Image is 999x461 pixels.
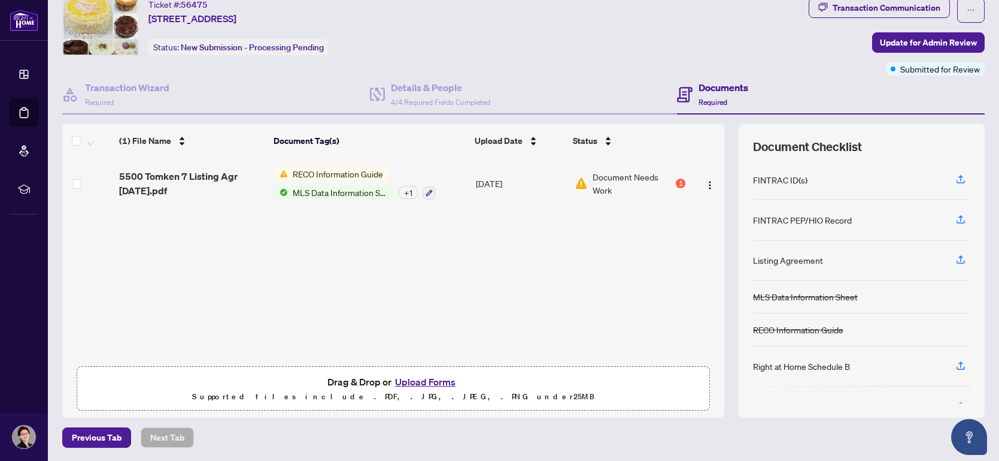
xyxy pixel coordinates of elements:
button: Logo [700,174,719,193]
span: 5500 Tomken 7 Listing Agr [DATE].pdf [119,169,265,198]
span: Submitted for Review [900,62,980,76]
span: RECO Information Guide [288,167,388,180]
span: Drag & Drop or [327,374,459,390]
p: Supported files include .PDF, .JPG, .JPEG, .PNG under 25 MB [84,390,702,404]
div: 1 [676,179,685,188]
button: Next Tab [141,427,194,448]
td: [DATE] [471,158,570,209]
span: New Submission - Processing Pending [181,42,324,53]
span: MLS Data Information Sheet [288,186,394,199]
img: Profile Icon [13,426,35,448]
span: [STREET_ADDRESS] [148,11,236,26]
div: + 1 [399,186,418,199]
span: Update for Admin Review [880,33,977,52]
div: Right at Home Schedule B [753,360,850,373]
span: Status [573,134,597,147]
span: Document Checklist [753,138,862,155]
span: Required [85,98,114,107]
img: Logo [705,180,715,190]
button: Open asap [951,419,987,455]
span: Drag & Drop orUpload FormsSupported files include .PDF, .JPG, .JPEG, .PNG under25MB [77,367,709,411]
div: FINTRAC ID(s) [753,173,807,186]
span: (1) File Name [119,134,171,147]
div: RECO Information Guide [753,323,843,336]
button: Update for Admin Review [872,32,985,53]
img: logo [10,9,38,31]
div: FINTRAC PEP/HIO Record [753,213,852,227]
img: Status Icon [275,186,288,199]
span: Upload Date [475,134,523,147]
th: (1) File Name [114,124,269,158]
h4: Transaction Wizard [85,80,169,95]
h4: Documents [699,80,748,95]
span: Previous Tab [72,428,122,447]
span: 4/4 Required Fields Completed [391,98,490,107]
img: Status Icon [275,167,288,180]
button: Upload Forms [391,374,459,390]
th: Document Tag(s) [269,124,470,158]
div: MLS Data Information Sheet [753,290,858,303]
h4: Details & People [391,80,490,95]
span: Required [699,98,727,107]
img: Document Status [575,177,588,190]
div: Status: [148,39,329,55]
div: Listing Agreement [753,254,823,267]
button: Previous Tab [62,427,131,448]
th: Upload Date [470,124,568,158]
th: Status [568,124,687,158]
span: Document Needs Work [593,170,673,197]
button: Status IconRECO Information GuideStatus IconMLS Data Information Sheet+1 [275,167,436,200]
span: ellipsis [967,6,975,14]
